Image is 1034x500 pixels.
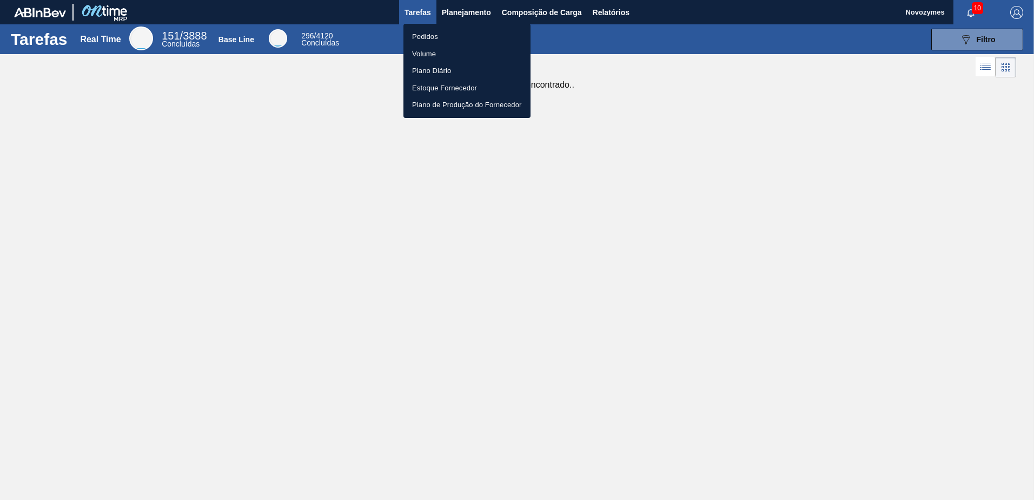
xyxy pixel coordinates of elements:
a: Pedidos [403,28,531,45]
a: Plano Diário [403,62,531,80]
a: Plano de Produção do Fornecedor [403,96,531,114]
a: Estoque Fornecedor [403,80,531,97]
a: Volume [403,45,531,63]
